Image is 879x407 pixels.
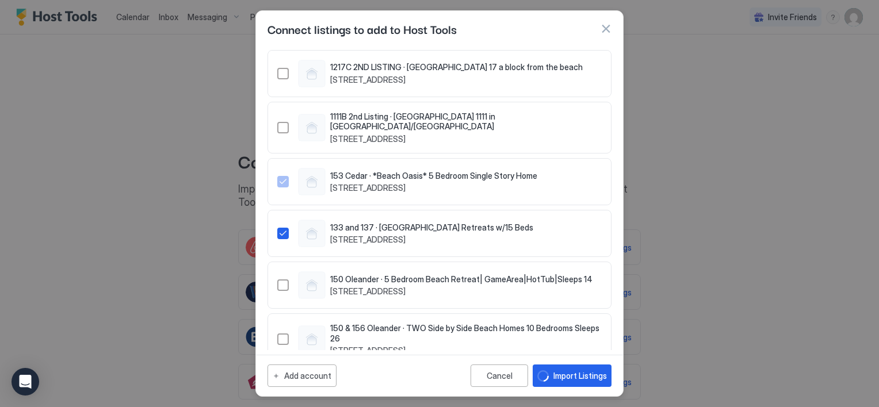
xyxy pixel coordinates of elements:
[330,75,583,85] span: [STREET_ADDRESS]
[277,112,602,144] div: 669585710338413724
[330,222,533,233] span: 133 and 137 · [GEOGRAPHIC_DATA] Retreats w/15 Beds
[277,271,602,299] div: 1472028789359609904
[330,112,602,132] span: 1111B 2nd Listing · [GEOGRAPHIC_DATA] 1111 in [GEOGRAPHIC_DATA]/[GEOGRAPHIC_DATA]
[277,60,602,87] div: 669585626780906449
[330,274,593,285] span: 150 Oleander · 5 Bedroom Beach Retreat| GameArea|HotTub|Sleeps 14
[330,345,602,356] span: [STREET_ADDRESS]
[330,286,593,297] span: [STREET_ADDRESS]
[487,371,513,381] div: Cancel
[330,171,537,181] span: 153 Cedar · *Beach Oasis* 5 Bedroom Single Story Home
[12,368,39,396] div: Open Intercom Messenger
[330,183,537,193] span: [STREET_ADDRESS]
[277,220,602,247] div: 1287697436693648123
[471,364,528,387] button: Cancel
[267,20,457,37] span: Connect listings to add to Host Tools
[533,364,612,387] button: loadingImport Listings
[330,134,602,144] span: [STREET_ADDRESS]
[277,168,602,195] div: 885368286301962644
[553,370,607,382] div: Import Listings
[284,370,331,382] div: Add account
[330,235,533,245] span: [STREET_ADDRESS]
[537,370,549,382] div: loading
[277,323,602,356] div: 1490820736697503811
[267,364,337,387] button: Add account
[330,62,583,72] span: 1217C 2ND LISTING · [GEOGRAPHIC_DATA] 17 a block from the beach
[330,323,602,343] span: 150 & 156 Oleander · TWO Side by Side Beach Homes 10 Bedrooms Sleeps 26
